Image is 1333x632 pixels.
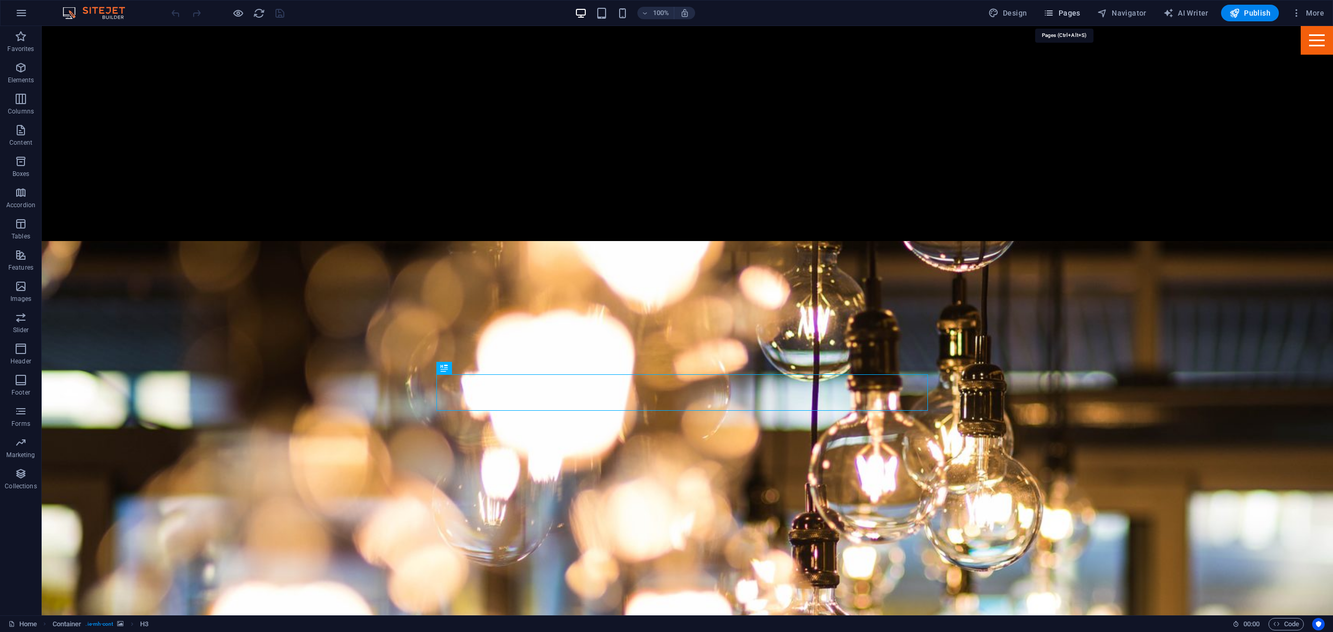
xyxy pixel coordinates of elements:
[984,5,1032,21] button: Design
[53,618,148,630] nav: breadcrumb
[7,45,34,53] p: Favorites
[13,326,29,334] p: Slider
[1251,620,1252,628] span: :
[8,263,33,272] p: Features
[1221,5,1279,21] button: Publish
[10,295,32,303] p: Images
[8,618,37,630] a: Click to cancel selection. Double-click to open Pages
[253,7,265,19] i: Reload page
[117,621,123,627] i: This element contains a background
[232,7,244,19] button: Click here to leave preview mode and continue editing
[6,201,35,209] p: Accordion
[1159,5,1213,21] button: AI Writer
[11,420,30,428] p: Forms
[1287,5,1328,21] button: More
[10,357,31,365] p: Header
[60,7,138,19] img: Editor Logo
[653,7,670,19] h6: 100%
[1273,618,1299,630] span: Code
[8,107,34,116] p: Columns
[11,388,30,397] p: Footer
[1291,8,1324,18] span: More
[637,7,674,19] button: 100%
[140,618,148,630] span: Click to select. Double-click to edit
[12,170,30,178] p: Boxes
[1243,618,1260,630] span: 00 00
[984,5,1032,21] div: Design (Ctrl+Alt+Y)
[1097,8,1147,18] span: Navigator
[680,8,689,18] i: On resize automatically adjust zoom level to fit chosen device.
[6,451,35,459] p: Marketing
[11,232,30,241] p: Tables
[1229,8,1271,18] span: Publish
[9,138,32,147] p: Content
[253,7,265,19] button: reload
[988,8,1027,18] span: Design
[1039,5,1084,21] button: Pages
[1233,618,1260,630] h6: Session time
[1043,8,1080,18] span: Pages
[8,76,34,84] p: Elements
[1312,618,1325,630] button: Usercentrics
[1093,5,1151,21] button: Navigator
[53,618,82,630] span: Click to select. Double-click to edit
[1163,8,1209,18] span: AI Writer
[85,618,113,630] span: . ie-mh-cont
[1268,618,1304,630] button: Code
[5,482,36,490] p: Collections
